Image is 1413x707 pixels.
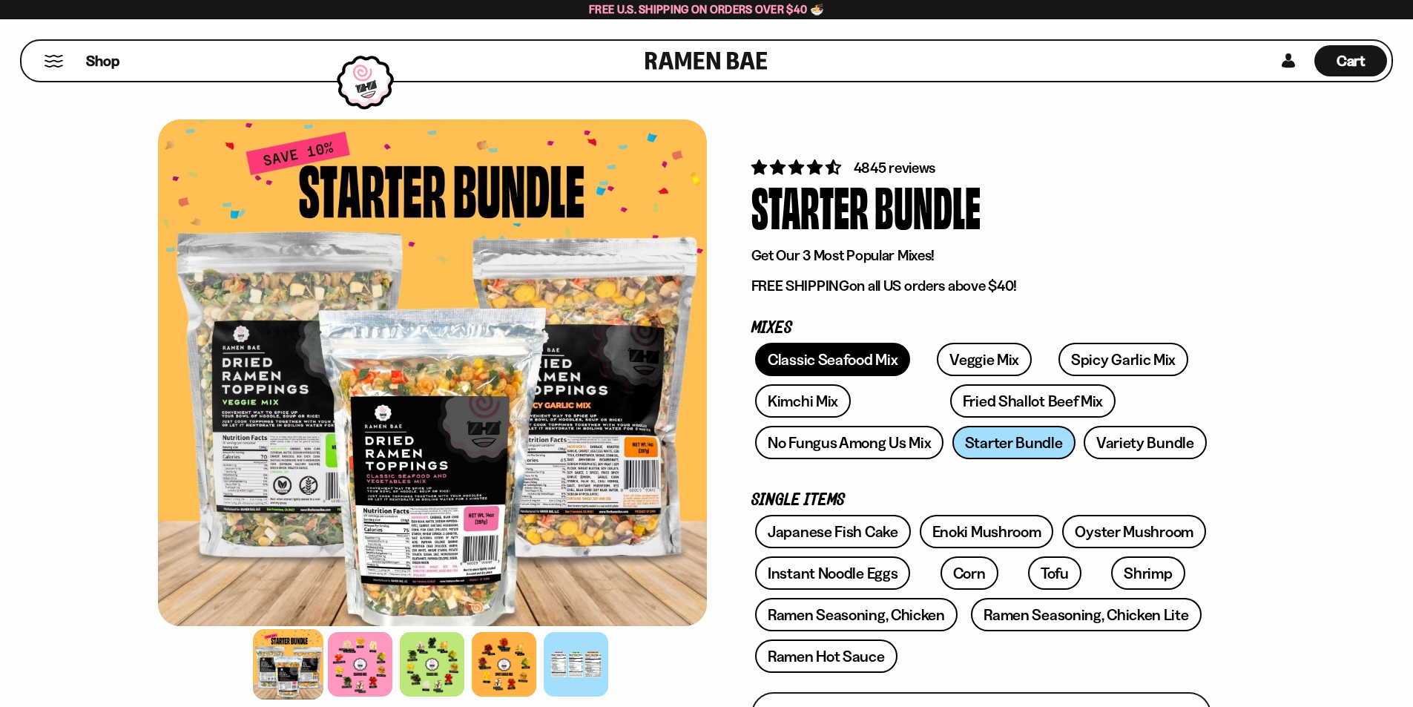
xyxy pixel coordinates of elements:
[1058,343,1188,376] a: Spicy Garlic Mix
[755,343,910,376] a: Classic Seafood Mix
[1084,426,1207,459] a: Variety Bundle
[1314,41,1387,81] div: Cart
[751,493,1211,507] p: Single Items
[751,277,1211,295] p: on all US orders above $40!
[950,384,1116,418] a: Fried Shallot Beef Mix
[755,515,911,548] a: Japanese Fish Cake
[755,556,910,590] a: Instant Noodle Eggs
[1337,52,1366,70] span: Cart
[755,384,851,418] a: Kimchi Mix
[755,598,958,631] a: Ramen Seasoning, Chicken
[755,426,943,459] a: No Fungus Among Us Mix
[86,51,119,71] span: Shop
[751,158,844,177] span: 4.71 stars
[1111,556,1185,590] a: Shrimp
[751,178,869,234] div: Starter
[755,639,897,673] a: Ramen Hot Sauce
[86,45,119,76] a: Shop
[751,277,849,295] strong: FREE SHIPPING
[971,598,1201,631] a: Ramen Seasoning, Chicken Lite
[875,178,981,234] div: Bundle
[941,556,998,590] a: Corn
[920,515,1054,548] a: Enoki Mushroom
[937,343,1032,376] a: Veggie Mix
[589,2,824,16] span: Free U.S. Shipping on Orders over $40 🍜
[751,321,1211,335] p: Mixes
[1028,556,1081,590] a: Tofu
[854,159,936,177] span: 4845 reviews
[44,55,64,68] button: Mobile Menu Trigger
[751,246,1211,265] p: Get Our 3 Most Popular Mixes!
[1062,515,1206,548] a: Oyster Mushroom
